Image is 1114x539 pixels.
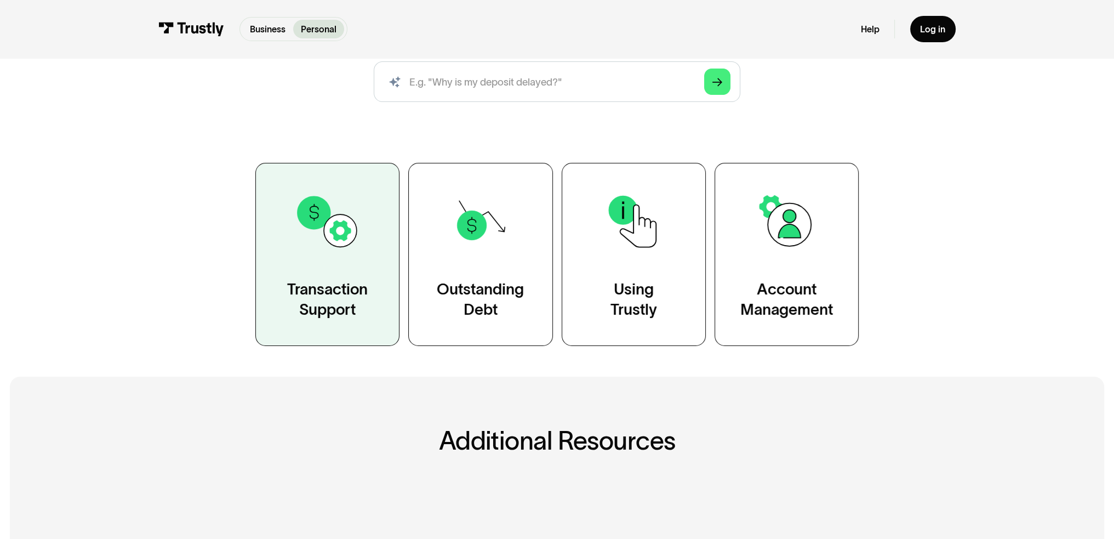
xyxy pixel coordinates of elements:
div: Outstanding Debt [437,280,524,320]
a: Personal [293,20,344,38]
div: Transaction Support [287,280,368,320]
form: Search [374,61,741,102]
p: Personal [301,22,336,36]
h2: Additional Resources [190,427,924,455]
div: Log in [920,24,945,35]
input: search [374,61,741,102]
img: Trustly Logo [158,22,224,36]
a: Help [860,24,879,35]
a: AccountManagement [715,163,859,346]
a: UsingTrustly [562,163,706,346]
div: Account Management [740,280,833,320]
a: TransactionSupport [255,163,399,346]
a: OutstandingDebt [408,163,552,346]
div: Using Trustly [610,280,657,320]
a: Business [243,20,294,38]
p: Business [250,22,285,36]
a: Log in [910,16,956,43]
